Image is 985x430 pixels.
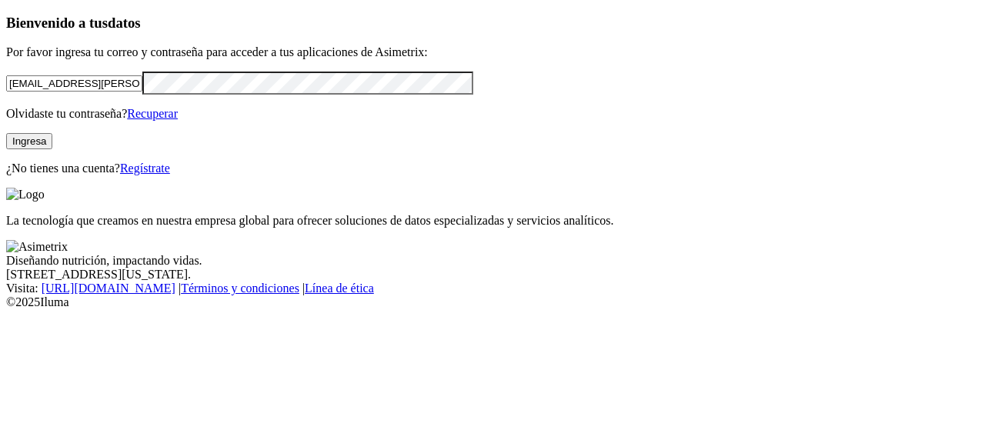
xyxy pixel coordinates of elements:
[6,107,979,121] p: Olvidaste tu contraseña?
[6,162,979,175] p: ¿No tienes una cuenta?
[181,282,299,295] a: Términos y condiciones
[120,162,170,175] a: Regístrate
[6,15,979,32] h3: Bienvenido a tus
[6,254,979,268] div: Diseñando nutrición, impactando vidas.
[6,133,52,149] button: Ingresa
[6,188,45,202] img: Logo
[127,107,178,120] a: Recuperar
[6,75,142,92] input: Tu correo
[6,295,979,309] div: © 2025 Iluma
[6,268,979,282] div: [STREET_ADDRESS][US_STATE].
[6,240,68,254] img: Asimetrix
[6,45,979,59] p: Por favor ingresa tu correo y contraseña para acceder a tus aplicaciones de Asimetrix:
[305,282,374,295] a: Línea de ética
[6,214,979,228] p: La tecnología que creamos en nuestra empresa global para ofrecer soluciones de datos especializad...
[42,282,175,295] a: [URL][DOMAIN_NAME]
[6,282,979,295] div: Visita : | |
[108,15,141,31] span: datos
